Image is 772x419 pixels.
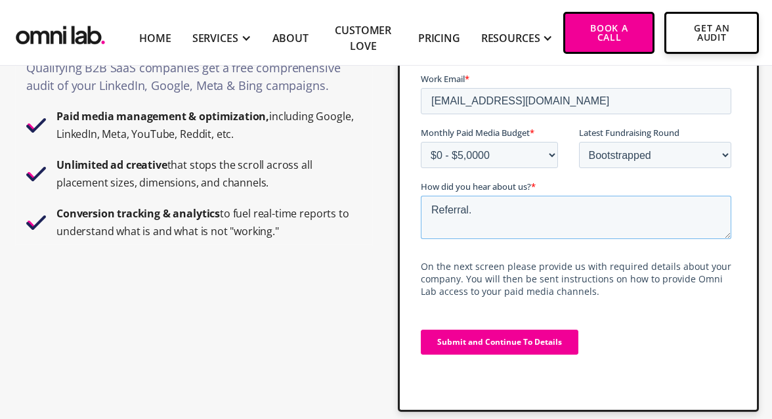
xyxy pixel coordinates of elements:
[13,17,108,48] img: Omni Lab: B2B SaaS Demand Generation Agency
[56,206,220,221] strong: Conversion tracking & analytics
[563,12,654,54] a: Book a Call
[13,17,108,48] a: home
[139,30,171,46] a: Home
[26,59,362,101] p: Qualifying B2B SaaS companies get a free comprehensive audit of your LinkedIn, Google, Meta & Bin...
[536,267,772,419] iframe: Chat Widget
[272,30,309,46] a: About
[418,30,460,46] a: Pricing
[421,18,737,377] iframe: Form 0
[192,30,238,46] div: SERVICES
[56,206,349,238] strong: to fuel real-time reports to understand what is and what is not "working."
[56,158,167,172] strong: Unlimited ad creative
[56,109,269,123] strong: Paid media management & optimization,
[330,22,397,54] a: Customer Love
[56,109,353,141] strong: including Google, LinkedIn, Meta, YouTube, Reddit, etc.
[481,30,540,46] div: RESOURCES
[56,158,312,190] strong: that stops the scroll across all placement sizes, dimensions, and channels.
[664,12,759,54] a: Get An Audit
